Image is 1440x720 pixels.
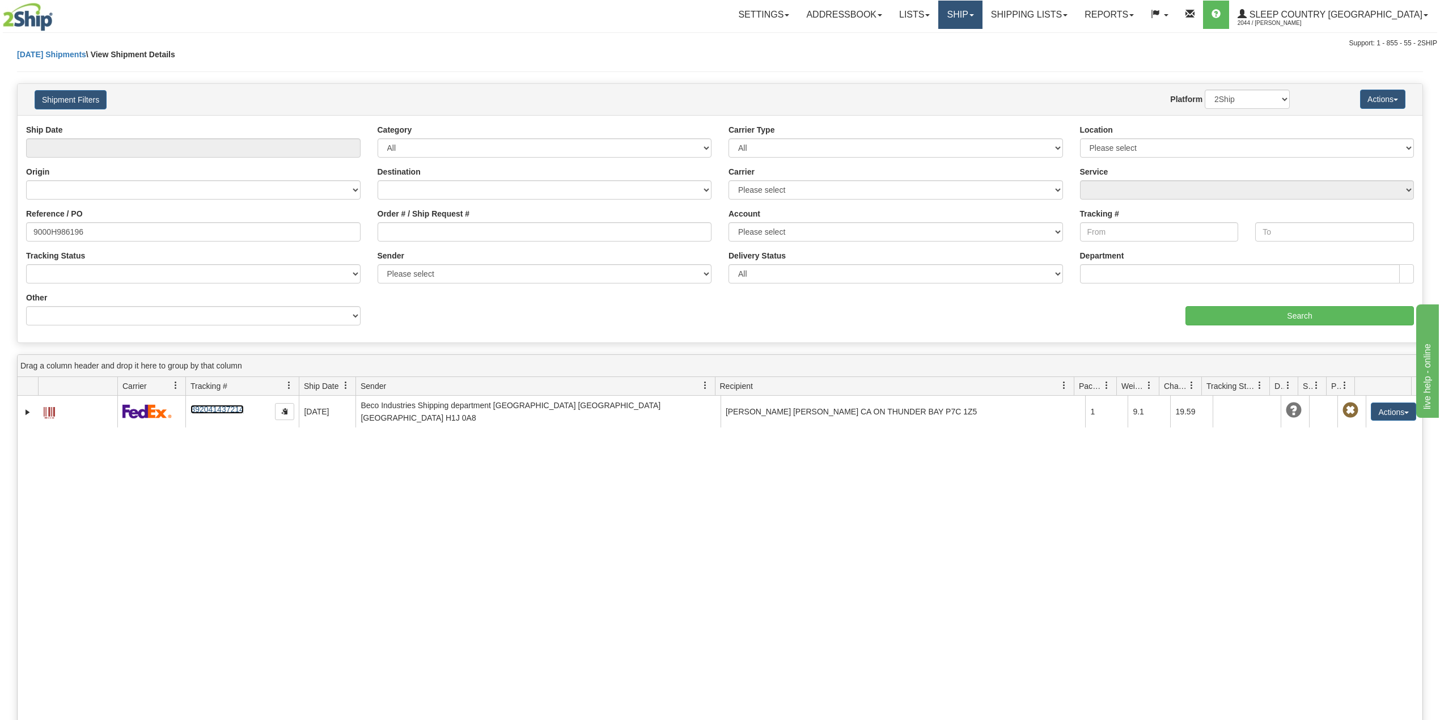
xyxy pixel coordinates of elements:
[122,404,172,418] img: 2 - FedEx Express®
[1342,403,1358,418] span: Pickup Not Assigned
[1414,302,1439,418] iframe: chat widget
[1335,376,1354,395] a: Pickup Status filter column settings
[891,1,938,29] a: Lists
[378,208,470,219] label: Order # / Ship Request #
[9,7,105,20] div: live help - online
[1250,376,1269,395] a: Tracking Status filter column settings
[166,376,185,395] a: Carrier filter column settings
[378,250,404,261] label: Sender
[1303,380,1312,392] span: Shipment Issues
[17,50,86,59] a: [DATE] Shipments
[18,355,1422,377] div: grid grouping header
[3,3,53,31] img: logo2044.jpg
[26,166,49,177] label: Origin
[275,403,294,420] button: Copy to clipboard
[1278,376,1298,395] a: Delivery Status filter column settings
[1274,380,1284,392] span: Delivery Status
[1080,166,1108,177] label: Service
[1331,380,1341,392] span: Pickup Status
[26,124,63,135] label: Ship Date
[1229,1,1437,29] a: Sleep Country [GEOGRAPHIC_DATA] 2044 / [PERSON_NAME]
[355,396,721,427] td: Beco Industries Shipping department [GEOGRAPHIC_DATA] [GEOGRAPHIC_DATA] [GEOGRAPHIC_DATA] H1J 0A8
[1121,380,1145,392] span: Weight
[190,380,227,392] span: Tracking #
[299,396,355,427] td: [DATE]
[304,380,338,392] span: Ship Date
[1079,380,1103,392] span: Packages
[1080,124,1113,135] label: Location
[1170,396,1213,427] td: 19.59
[1085,396,1128,427] td: 1
[26,208,83,219] label: Reference / PO
[279,376,299,395] a: Tracking # filter column settings
[729,250,786,261] label: Delivery Status
[1206,380,1256,392] span: Tracking Status
[982,1,1076,29] a: Shipping lists
[1164,380,1188,392] span: Charge
[721,396,1086,427] td: [PERSON_NAME] [PERSON_NAME] CA ON THUNDER BAY P7C 1Z5
[1080,250,1124,261] label: Department
[1080,208,1119,219] label: Tracking #
[1140,376,1159,395] a: Weight filter column settings
[361,380,386,392] span: Sender
[44,402,55,420] a: Label
[1170,94,1202,105] label: Platform
[26,292,47,303] label: Other
[1238,18,1323,29] span: 2044 / [PERSON_NAME]
[798,1,891,29] a: Addressbook
[122,380,147,392] span: Carrier
[35,90,107,109] button: Shipment Filters
[1182,376,1201,395] a: Charge filter column settings
[86,50,175,59] span: \ View Shipment Details
[720,380,753,392] span: Recipient
[1128,396,1170,427] td: 9.1
[730,1,798,29] a: Settings
[696,376,715,395] a: Sender filter column settings
[1286,403,1302,418] span: Unknown
[378,166,421,177] label: Destination
[1054,376,1074,395] a: Recipient filter column settings
[729,124,774,135] label: Carrier Type
[1247,10,1422,19] span: Sleep Country [GEOGRAPHIC_DATA]
[938,1,982,29] a: Ship
[22,406,33,418] a: Expand
[1360,90,1405,109] button: Actions
[378,124,412,135] label: Category
[190,405,243,414] a: 392041437214
[1255,222,1414,242] input: To
[26,250,85,261] label: Tracking Status
[729,166,755,177] label: Carrier
[1097,376,1116,395] a: Packages filter column settings
[1307,376,1326,395] a: Shipment Issues filter column settings
[1185,306,1414,325] input: Search
[336,376,355,395] a: Ship Date filter column settings
[729,208,760,219] label: Account
[1076,1,1142,29] a: Reports
[3,39,1437,48] div: Support: 1 - 855 - 55 - 2SHIP
[1371,403,1416,421] button: Actions
[1080,222,1239,242] input: From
